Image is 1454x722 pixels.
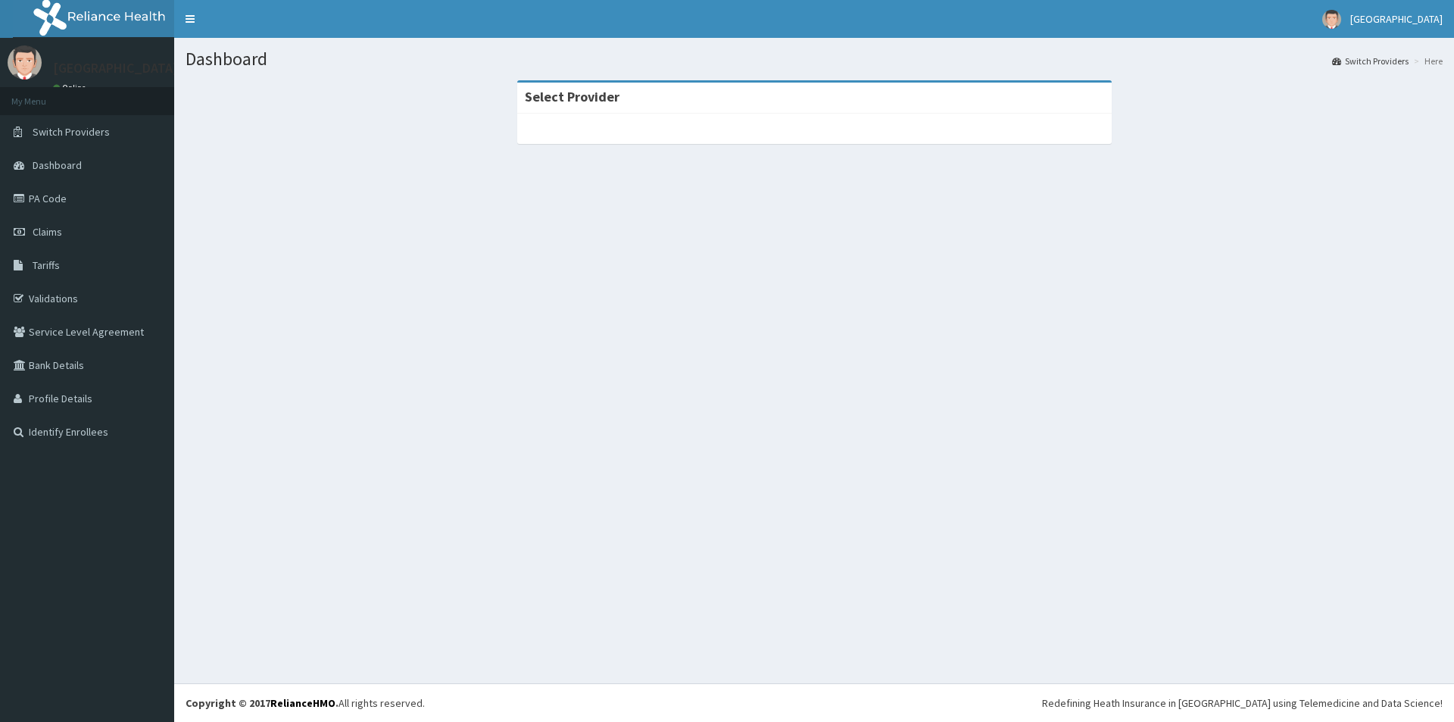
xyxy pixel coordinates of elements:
[53,61,178,75] p: [GEOGRAPHIC_DATA]
[33,125,110,139] span: Switch Providers
[1042,695,1443,711] div: Redefining Heath Insurance in [GEOGRAPHIC_DATA] using Telemedicine and Data Science!
[1322,10,1341,29] img: User Image
[53,83,89,93] a: Online
[525,88,619,105] strong: Select Provider
[33,258,60,272] span: Tariffs
[1350,12,1443,26] span: [GEOGRAPHIC_DATA]
[186,696,339,710] strong: Copyright © 2017 .
[33,225,62,239] span: Claims
[174,683,1454,722] footer: All rights reserved.
[186,49,1443,69] h1: Dashboard
[33,158,82,172] span: Dashboard
[8,45,42,80] img: User Image
[270,696,335,710] a: RelianceHMO
[1410,55,1443,67] li: Here
[1332,55,1409,67] a: Switch Providers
